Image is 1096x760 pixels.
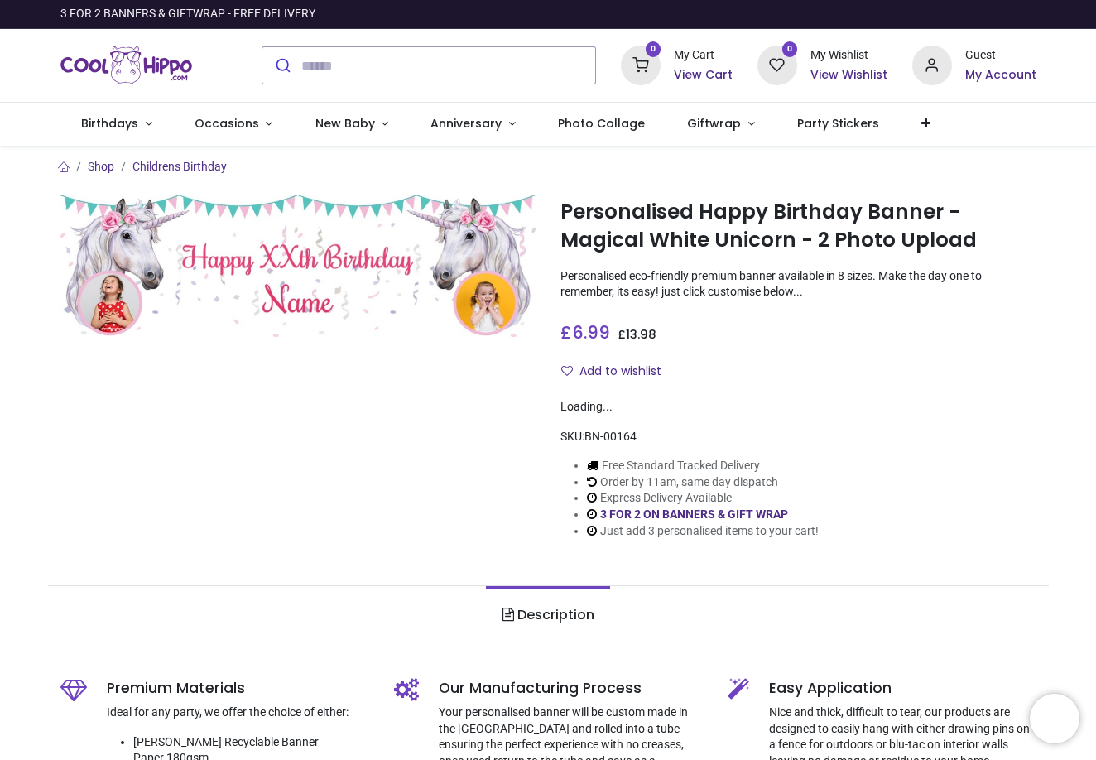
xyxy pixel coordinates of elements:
[81,115,138,132] span: Birthdays
[587,523,819,540] li: Just add 3 personalised items to your cart!
[60,103,174,146] a: Birthdays
[560,320,610,344] span: £
[621,58,661,71] a: 0
[262,47,301,84] button: Submit
[797,115,879,132] span: Party Stickers
[646,41,661,57] sup: 0
[965,67,1036,84] a: My Account
[60,42,193,89] a: Logo of Cool Hippo
[782,41,798,57] sup: 0
[560,429,1036,445] div: SKU:
[486,586,609,644] a: Description
[560,198,1036,255] h1: Personalised Happy Birthday Banner - Magical White Unicorn - 2 Photo Upload
[587,490,819,507] li: Express Delivery Available
[132,160,227,173] a: Childrens Birthday
[584,430,637,443] span: BN-00164
[674,47,733,64] div: My Cart
[618,326,656,343] span: £
[107,678,369,699] h5: Premium Materials
[60,42,193,89] img: Cool Hippo
[560,399,1036,416] div: Loading...
[1030,694,1079,743] iframe: Brevo live chat
[430,115,502,132] span: Anniversary
[60,6,315,22] div: 3 FOR 2 BANNERS & GIFTWRAP - FREE DELIVERY
[173,103,294,146] a: Occasions
[315,115,375,132] span: New Baby
[558,115,645,132] span: Photo Collage
[674,67,733,84] a: View Cart
[626,326,656,343] span: 13.98
[294,103,410,146] a: New Baby
[560,358,675,386] button: Add to wishlistAdd to wishlist
[60,195,536,337] img: Personalised Happy Birthday Banner - Magical White Unicorn - 2 Photo Upload
[769,678,1036,699] h5: Easy Application
[810,67,887,84] a: View Wishlist
[561,365,573,377] i: Add to wishlist
[560,268,1036,301] p: Personalised eco-friendly premium banner available in 8 sizes. Make the day one to remember, its ...
[410,103,537,146] a: Anniversary
[587,458,819,474] li: Free Standard Tracked Delivery
[689,6,1036,22] iframe: Customer reviews powered by Trustpilot
[810,47,887,64] div: My Wishlist
[587,474,819,491] li: Order by 11am, same day dispatch
[195,115,259,132] span: Occasions
[965,47,1036,64] div: Guest
[666,103,776,146] a: Giftwrap
[107,705,369,721] p: Ideal for any party, we offer the choice of either:
[600,507,788,521] a: 3 FOR 2 ON BANNERS & GIFT WRAP
[439,678,703,699] h5: Our Manufacturing Process
[687,115,741,132] span: Giftwrap
[572,320,610,344] span: 6.99
[757,58,797,71] a: 0
[88,160,114,173] a: Shop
